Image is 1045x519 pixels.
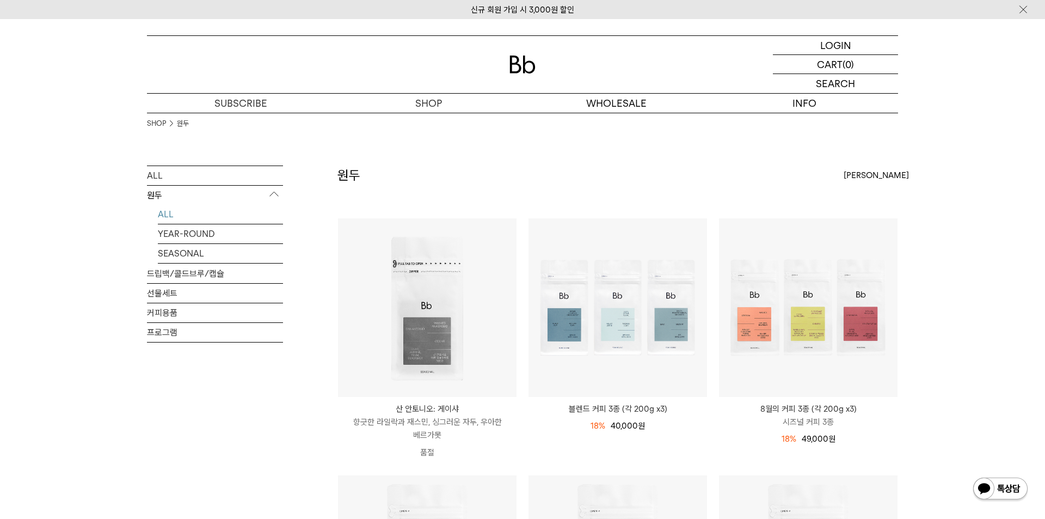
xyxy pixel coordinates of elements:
a: 신규 회원 가입 시 3,000원 할인 [471,5,574,15]
p: CART [817,55,843,74]
p: 시즈널 커피 3종 [719,416,898,429]
img: 8월의 커피 3종 (각 200g x3) [719,218,898,397]
a: SUBSCRIBE [147,94,335,113]
h2: 원두 [337,166,360,185]
a: 선물세트 [147,284,283,303]
a: SHOP [335,94,522,113]
p: 향긋한 라일락과 재스민, 싱그러운 자두, 우아한 베르가못 [338,416,517,442]
a: 커피용품 [147,303,283,322]
p: WHOLESALE [522,94,710,113]
a: SEASONAL [158,244,283,263]
img: 블렌드 커피 3종 (각 200g x3) [528,218,707,397]
a: 드립백/콜드브루/캡슐 [147,264,283,283]
img: 카카오톡 채널 1:1 채팅 버튼 [972,477,1029,503]
a: ALL [158,205,283,224]
a: 8월의 커피 3종 (각 200g x3) 시즈널 커피 3종 [719,402,898,429]
a: YEAR-ROUND [158,224,283,243]
a: 산 안토니오: 게이샤 향긋한 라일락과 재스민, 싱그러운 자두, 우아한 베르가못 [338,402,517,442]
img: 로고 [509,56,536,74]
a: CART (0) [773,55,898,74]
a: SHOP [147,118,166,129]
span: 원 [638,421,645,431]
p: SEARCH [816,74,855,93]
span: 40,000 [611,421,645,431]
p: LOGIN [820,36,851,54]
span: [PERSON_NAME] [844,169,909,182]
p: 8월의 커피 3종 (각 200g x3) [719,402,898,416]
a: ALL [147,166,283,185]
div: 18% [591,419,605,432]
a: LOGIN [773,36,898,55]
a: 프로그램 [147,323,283,342]
img: 산 안토니오: 게이샤 [338,218,517,397]
span: 49,000 [802,434,835,444]
p: 산 안토니오: 게이샤 [338,402,517,416]
p: 품절 [338,442,517,463]
p: (0) [843,55,854,74]
p: 원두 [147,186,283,205]
p: INFO [710,94,898,113]
div: 18% [782,432,796,445]
a: 원두 [177,118,189,129]
a: 블렌드 커피 3종 (각 200g x3) [528,402,707,416]
span: 원 [828,434,835,444]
